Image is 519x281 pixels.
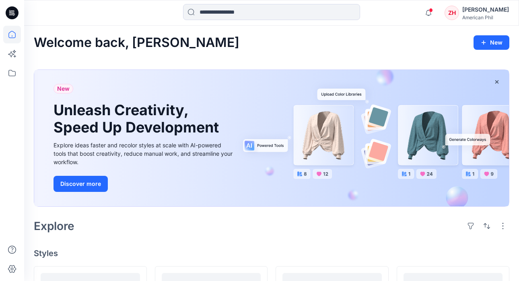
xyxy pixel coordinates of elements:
button: Discover more [54,176,108,192]
div: ZH [445,6,459,20]
a: Discover more [54,176,235,192]
h2: Welcome back, [PERSON_NAME] [34,35,239,50]
div: American Phil [462,14,509,20]
button: New [474,35,509,50]
h1: Unleash Creativity, Speed Up Development [54,102,222,136]
h2: Explore [34,220,74,232]
div: [PERSON_NAME] [462,5,509,14]
h4: Styles [34,248,509,258]
span: New [57,84,70,94]
div: Explore ideas faster and recolor styles at scale with AI-powered tools that boost creativity, red... [54,141,235,166]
